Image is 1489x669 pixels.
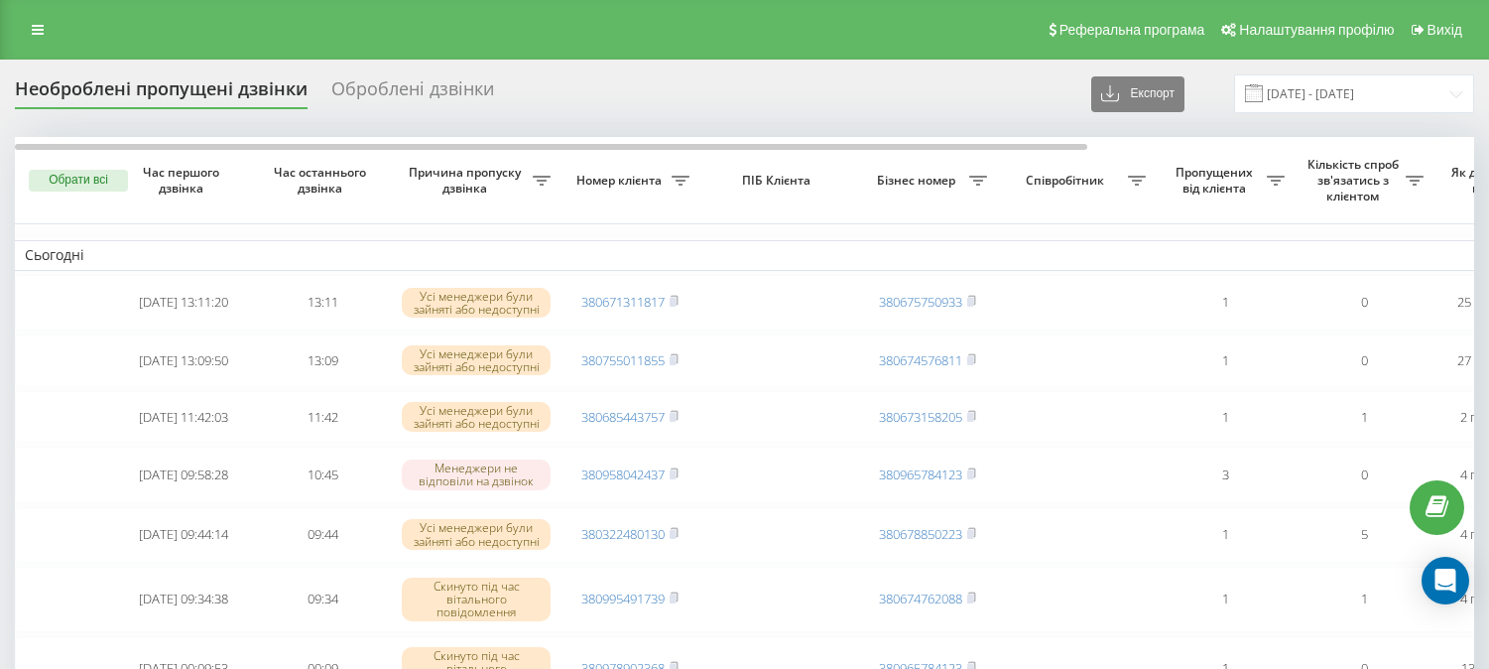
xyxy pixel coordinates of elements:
td: 13:09 [253,334,392,387]
span: Пропущених від клієнта [1166,165,1267,196]
td: 3 [1156,447,1295,502]
td: 1 [1156,275,1295,331]
td: 11:42 [253,391,392,444]
td: [DATE] 09:58:28 [114,447,253,502]
td: [DATE] 09:44:14 [114,507,253,563]
span: Кількість спроб зв'язатись з клієнтом [1304,157,1406,203]
td: 1 [1295,567,1433,632]
button: Експорт [1091,76,1184,112]
a: 380673158205 [879,408,962,426]
td: 1 [1156,334,1295,387]
a: 380995491739 [581,590,665,607]
td: 0 [1295,447,1433,502]
td: [DATE] 13:11:20 [114,275,253,331]
a: 380674576811 [879,351,962,369]
span: Співробітник [1007,173,1128,189]
td: 0 [1295,334,1433,387]
div: Оброблені дзвінки [331,78,494,109]
span: Налаштування профілю [1239,22,1394,38]
td: 1 [1156,507,1295,563]
td: [DATE] 09:34:38 [114,567,253,632]
td: 1 [1156,567,1295,632]
a: 380755011855 [581,351,665,369]
button: Обрати всі [29,170,128,192]
a: 380671311817 [581,293,665,311]
a: 380958042437 [581,466,665,483]
span: Причина пропуску дзвінка [402,165,533,196]
td: 13:11 [253,275,392,331]
span: Реферальна програма [1059,22,1205,38]
td: 10:45 [253,447,392,502]
td: 5 [1295,507,1433,563]
a: 380685443757 [581,408,665,426]
div: Скинуто під час вітального повідомлення [402,578,551,621]
div: Усі менеджери були зайняті або недоступні [402,288,551,318]
div: Усі менеджери були зайняті або недоступні [402,402,551,432]
span: Бізнес номер [868,173,969,189]
td: [DATE] 13:09:50 [114,334,253,387]
div: Усі менеджери були зайняті або недоступні [402,519,551,549]
span: Номер клієнта [570,173,672,189]
div: Open Intercom Messenger [1422,557,1469,604]
span: ПІБ Клієнта [716,173,841,189]
span: Вихід [1427,22,1462,38]
div: Усі менеджери були зайняті або недоступні [402,345,551,375]
span: Час першого дзвінка [130,165,237,196]
td: [DATE] 11:42:03 [114,391,253,444]
td: 1 [1295,391,1433,444]
td: 1 [1156,391,1295,444]
a: 380675750933 [879,293,962,311]
a: 380965784123 [879,466,962,483]
a: 380674762088 [879,590,962,607]
a: 380678850223 [879,525,962,543]
td: 09:44 [253,507,392,563]
span: Час останнього дзвінка [269,165,376,196]
div: Необроблені пропущені дзвінки [15,78,308,109]
td: 09:34 [253,567,392,632]
td: 0 [1295,275,1433,331]
a: 380322480130 [581,525,665,543]
div: Менеджери не відповіли на дзвінок [402,460,551,489]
